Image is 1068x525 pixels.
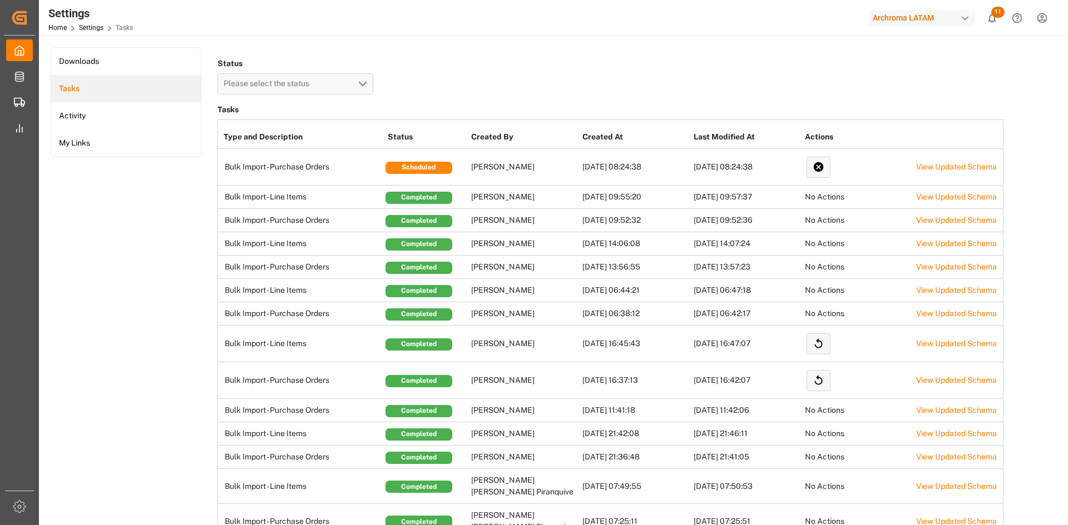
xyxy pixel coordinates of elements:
[691,326,802,362] td: [DATE] 16:47:07
[691,422,802,446] td: [DATE] 21:46:11
[691,446,802,469] td: [DATE] 21:41:05
[218,446,385,469] td: Bulk Import - Purchase Orders
[51,102,201,129] a: Activity
[385,481,452,493] div: Completed
[218,302,385,326] td: Bulk Import - Purchase Orders
[217,56,373,71] h4: Status
[580,302,691,326] td: [DATE] 06:38:12
[385,338,452,351] div: Completed
[48,5,133,22] div: Settings
[580,149,691,186] td: [DATE] 08:24:38
[805,452,844,461] span: No Actions
[468,446,580,469] td: [PERSON_NAME]
[580,186,691,209] td: [DATE] 09:55:20
[51,129,201,157] a: My Links
[916,286,997,294] a: View Updated Schema
[580,256,691,279] td: [DATE] 13:56:55
[805,239,844,248] span: No Actions
[916,239,997,248] a: View Updated Schema
[916,339,997,348] a: View Updated Schema
[691,126,802,149] th: Last Modified At
[217,73,373,94] button: open menu
[802,126,913,149] th: Actions
[385,126,468,149] th: Status
[468,279,580,302] td: [PERSON_NAME]
[218,186,385,209] td: Bulk Import - Line Items
[691,149,802,186] td: [DATE] 08:24:38
[468,422,580,446] td: [PERSON_NAME]
[580,422,691,446] td: [DATE] 21:42:08
[468,362,580,399] td: [PERSON_NAME]
[51,48,201,75] a: Downloads
[805,482,844,491] span: No Actions
[580,232,691,256] td: [DATE] 14:06:08
[79,24,103,32] a: Settings
[218,126,385,149] th: Type and Description
[805,309,844,318] span: No Actions
[691,186,802,209] td: [DATE] 09:57:37
[691,399,802,422] td: [DATE] 11:42:06
[385,285,452,297] div: Completed
[580,399,691,422] td: [DATE] 11:41:18
[217,102,1003,118] h3: Tasks
[580,469,691,504] td: [DATE] 07:49:55
[385,452,452,464] div: Completed
[51,75,201,102] a: Tasks
[580,326,691,362] td: [DATE] 16:45:43
[468,256,580,279] td: [PERSON_NAME]
[385,405,452,417] div: Completed
[468,149,580,186] td: [PERSON_NAME]
[218,362,385,399] td: Bulk Import - Purchase Orders
[805,429,844,438] span: No Actions
[805,216,844,224] span: No Actions
[691,209,802,232] td: [DATE] 09:52:36
[916,216,997,224] a: View Updated Schema
[218,399,385,422] td: Bulk Import - Purchase Orders
[468,326,580,362] td: [PERSON_NAME]
[385,428,452,441] div: Completed
[218,256,385,279] td: Bulk Import - Purchase Orders
[691,362,802,399] td: [DATE] 16:42:07
[580,362,691,399] td: [DATE] 16:37:13
[218,469,385,504] td: Bulk Import - Line Items
[385,262,452,274] div: Completed
[805,192,844,201] span: No Actions
[916,309,997,318] a: View Updated Schema
[218,209,385,232] td: Bulk Import - Purchase Orders
[385,192,452,204] div: Completed
[468,469,580,504] td: [PERSON_NAME] [PERSON_NAME] Piranquive
[218,232,385,256] td: Bulk Import - Line Items
[691,256,802,279] td: [DATE] 13:57:23
[580,126,691,149] th: Created At
[916,376,997,384] a: View Updated Schema
[385,238,452,251] div: Completed
[868,7,980,28] button: Archroma LATAM
[580,209,691,232] td: [DATE] 09:52:32
[805,286,844,294] span: No Actions
[218,422,385,446] td: Bulk Import - Line Items
[468,186,580,209] td: [PERSON_NAME]
[468,126,580,149] th: Created By
[916,482,997,491] a: View Updated Schema
[916,162,997,171] a: View Updated Schema
[916,429,997,438] a: View Updated Schema
[991,7,1005,18] span: 11
[916,406,997,414] a: View Updated Schema
[691,469,802,504] td: [DATE] 07:50:53
[218,149,385,186] td: Bulk Import - Purchase Orders
[980,6,1005,31] button: show 11 new notifications
[385,215,452,227] div: Completed
[468,302,580,326] td: [PERSON_NAME]
[224,79,315,88] span: Please select the status
[468,399,580,422] td: [PERSON_NAME]
[916,192,997,201] a: View Updated Schema
[916,452,997,461] a: View Updated Schema
[468,209,580,232] td: [PERSON_NAME]
[48,24,67,32] a: Home
[691,232,802,256] td: [DATE] 14:07:24
[385,162,452,174] div: Scheduled
[691,302,802,326] td: [DATE] 06:42:17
